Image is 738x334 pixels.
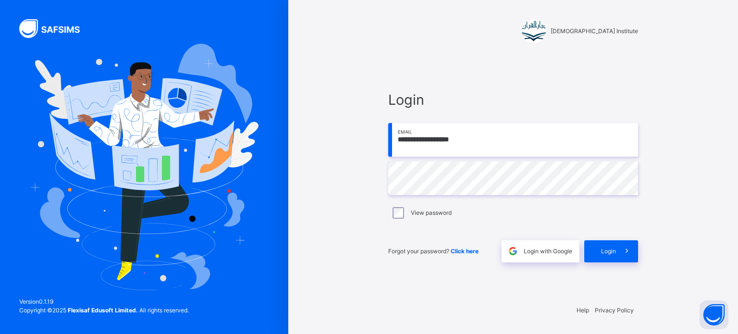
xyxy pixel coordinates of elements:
[19,19,91,38] img: SAFSIMS Logo
[524,247,572,256] span: Login with Google
[507,246,518,257] img: google.396cfc9801f0270233282035f929180a.svg
[451,247,479,255] a: Click here
[19,297,189,306] span: Version 0.1.19
[700,300,728,329] button: Open asap
[30,44,258,290] img: Hero Image
[411,209,452,217] label: View password
[601,247,616,256] span: Login
[388,247,479,255] span: Forgot your password?
[388,89,638,110] span: Login
[19,307,189,314] span: Copyright © 2025 All rights reserved.
[551,27,638,36] span: [DEMOGRAPHIC_DATA] Institute
[68,307,138,314] strong: Flexisaf Edusoft Limited.
[595,307,634,314] a: Privacy Policy
[577,307,589,314] a: Help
